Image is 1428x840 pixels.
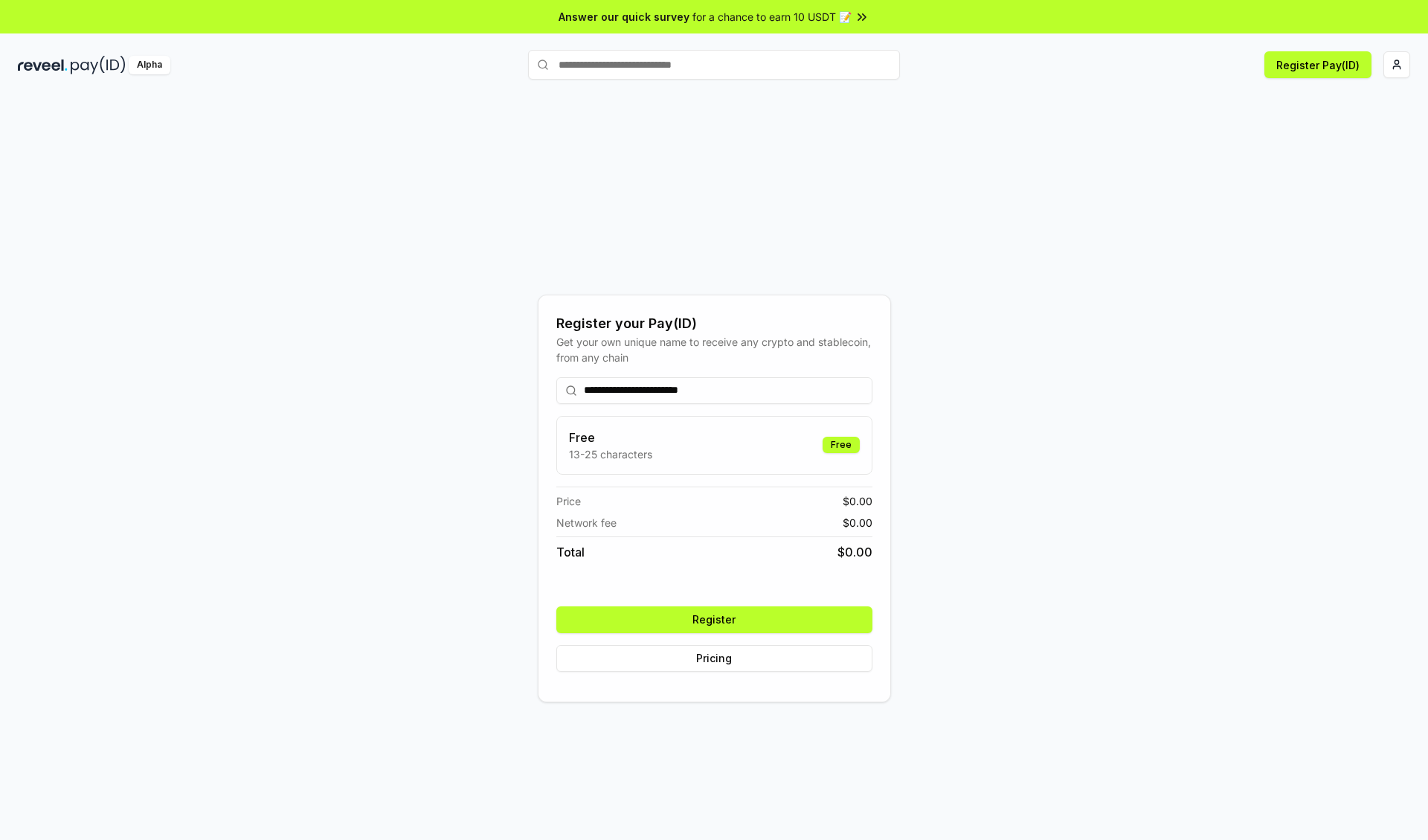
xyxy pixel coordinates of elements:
[556,334,872,365] div: Get your own unique name to receive any crypto and stablecoin, from any chain
[556,645,872,672] button: Pricing
[556,543,585,561] span: Total
[823,437,860,453] div: Free
[692,9,852,25] span: for a chance to earn 10 USDT 📝
[556,313,872,334] div: Register your Pay(ID)
[556,606,872,633] button: Register
[843,515,872,530] span: $ 0.00
[837,543,872,561] span: $ 0.00
[1264,51,1371,78] button: Register Pay(ID)
[129,56,170,74] div: Alpha
[556,493,581,509] span: Price
[569,446,652,462] p: 13-25 characters
[71,56,126,74] img: pay_id
[569,429,652,446] h3: Free
[559,9,689,25] span: Answer our quick survey
[18,56,68,74] img: reveel_dark
[843,493,872,509] span: $ 0.00
[556,515,617,530] span: Network fee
